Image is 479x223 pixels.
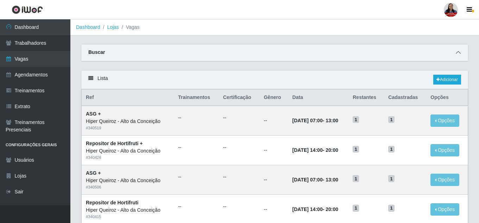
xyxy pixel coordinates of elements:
[107,24,119,30] a: Lojas
[388,175,395,182] span: 1
[86,184,170,190] div: # 340506
[292,177,338,182] strong: -
[81,70,468,89] div: Lista
[86,111,101,117] strong: ASG +
[259,89,288,106] th: Gênero
[353,146,359,153] span: 1
[223,114,256,122] ul: --
[259,106,288,135] td: --
[292,147,323,153] time: [DATE] 14:00
[326,206,338,212] time: 20:00
[259,136,288,165] td: --
[326,147,338,153] time: 20:00
[223,203,256,210] ul: --
[292,118,323,123] time: [DATE] 07:00
[326,118,338,123] time: 13:00
[292,118,338,123] strong: -
[219,89,260,106] th: Certificação
[88,49,105,55] strong: Buscar
[292,177,323,182] time: [DATE] 07:00
[292,206,323,212] time: [DATE] 14:00
[86,125,170,131] div: # 340519
[86,206,170,214] div: Hiper Queiroz - Alto da Conceição
[86,147,170,155] div: Hiper Queiroz - Alto da Conceição
[353,205,359,212] span: 1
[12,5,43,14] img: CoreUI Logo
[348,89,384,106] th: Restantes
[259,165,288,194] td: --
[82,89,174,106] th: Ref
[86,200,138,205] strong: Repositor de Hortifruti
[430,144,459,156] button: Opções
[178,173,215,181] ul: --
[388,116,395,123] span: 1
[426,89,468,106] th: Opções
[384,89,426,106] th: Cadastradas
[288,89,349,106] th: Data
[430,174,459,186] button: Opções
[292,147,338,153] strong: -
[353,175,359,182] span: 1
[430,203,459,216] button: Opções
[326,177,338,182] time: 13:00
[388,205,395,212] span: 1
[388,146,395,153] span: 1
[223,173,256,181] ul: --
[178,144,215,151] ul: --
[178,203,215,210] ul: --
[76,24,100,30] a: Dashboard
[119,24,140,31] li: Vagas
[70,19,479,36] nav: breadcrumb
[223,144,256,151] ul: --
[178,114,215,122] ul: --
[86,155,170,161] div: # 340428
[433,75,461,85] a: Adicionar
[174,89,219,106] th: Trainamentos
[292,206,338,212] strong: -
[86,177,170,184] div: Hiper Queiroz - Alto da Conceição
[86,141,143,146] strong: Repositor de Hortifruti +
[86,118,170,125] div: Hiper Queiroz - Alto da Conceição
[353,116,359,123] span: 1
[86,170,101,176] strong: ASG +
[430,114,459,127] button: Opções
[86,214,170,220] div: # 340415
